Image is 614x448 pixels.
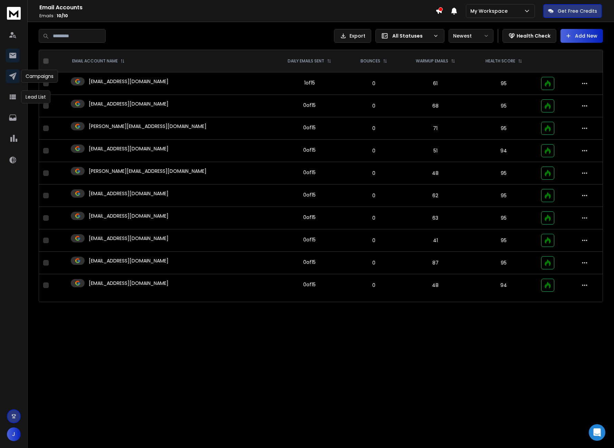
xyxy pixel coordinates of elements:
td: 95 [471,229,537,252]
button: Add New [560,29,603,43]
p: 0 [352,170,396,177]
div: 1 of 15 [304,79,315,86]
td: 61 [400,72,471,95]
p: My Workspace [470,8,510,14]
p: 0 [352,192,396,199]
p: 0 [352,80,396,87]
td: 48 [400,274,471,297]
p: [EMAIL_ADDRESS][DOMAIN_NAME] [89,257,169,264]
p: WARMUP EMAILS [416,58,448,64]
td: 41 [400,229,471,252]
div: 0 of 15 [303,169,316,176]
td: 95 [471,207,537,229]
p: 0 [352,215,396,221]
div: 0 of 15 [303,236,316,243]
td: 95 [471,72,537,95]
button: J [7,427,21,441]
p: 0 [352,125,396,132]
div: Lead List [21,90,50,103]
p: [EMAIL_ADDRESS][DOMAIN_NAME] [89,78,169,85]
p: [EMAIL_ADDRESS][DOMAIN_NAME] [89,212,169,219]
p: [EMAIL_ADDRESS][DOMAIN_NAME] [89,190,169,197]
p: Get Free Credits [558,8,597,14]
td: 95 [471,117,537,140]
td: 87 [400,252,471,274]
p: Emails : [39,13,435,19]
p: HEALTH SCORE [486,58,515,64]
td: 48 [400,162,471,185]
p: BOUNCES [361,58,380,64]
div: EMAIL ACCOUNT NAME [72,58,125,64]
td: 95 [471,95,537,117]
div: 0 of 15 [303,281,316,288]
p: All Statuses [392,32,430,39]
td: 63 [400,207,471,229]
p: [EMAIL_ADDRESS][DOMAIN_NAME] [89,280,169,287]
p: DAILY EMAILS SENT [288,58,324,64]
div: Open Intercom Messenger [589,424,605,441]
button: Health Check [502,29,556,43]
button: Newest [449,29,493,43]
p: [EMAIL_ADDRESS][DOMAIN_NAME] [89,145,169,152]
td: 95 [471,162,537,185]
div: 0 of 15 [303,259,316,266]
p: 0 [352,102,396,109]
button: Export [334,29,371,43]
div: 0 of 15 [303,147,316,153]
div: 0 of 15 [303,191,316,198]
td: 95 [471,185,537,207]
td: 51 [400,140,471,162]
p: [EMAIL_ADDRESS][DOMAIN_NAME] [89,235,169,242]
span: 10 / 10 [57,13,68,19]
td: 71 [400,117,471,140]
div: 0 of 15 [303,214,316,221]
td: 94 [471,140,537,162]
img: logo [7,7,21,20]
div: Campaigns [21,70,58,83]
div: 0 of 15 [303,124,316,131]
td: 95 [471,252,537,274]
td: 68 [400,95,471,117]
h1: Email Accounts [39,3,435,12]
button: Get Free Credits [543,4,602,18]
p: 0 [352,237,396,244]
p: [PERSON_NAME][EMAIL_ADDRESS][DOMAIN_NAME] [89,168,207,175]
td: 94 [471,274,537,297]
div: 0 of 15 [303,102,316,109]
p: [EMAIL_ADDRESS][DOMAIN_NAME] [89,100,169,107]
td: 62 [400,185,471,207]
p: 0 [352,147,396,154]
p: 0 [352,282,396,289]
p: 0 [352,259,396,266]
p: Health Check [517,32,550,39]
p: [PERSON_NAME][EMAIL_ADDRESS][DOMAIN_NAME] [89,123,207,130]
